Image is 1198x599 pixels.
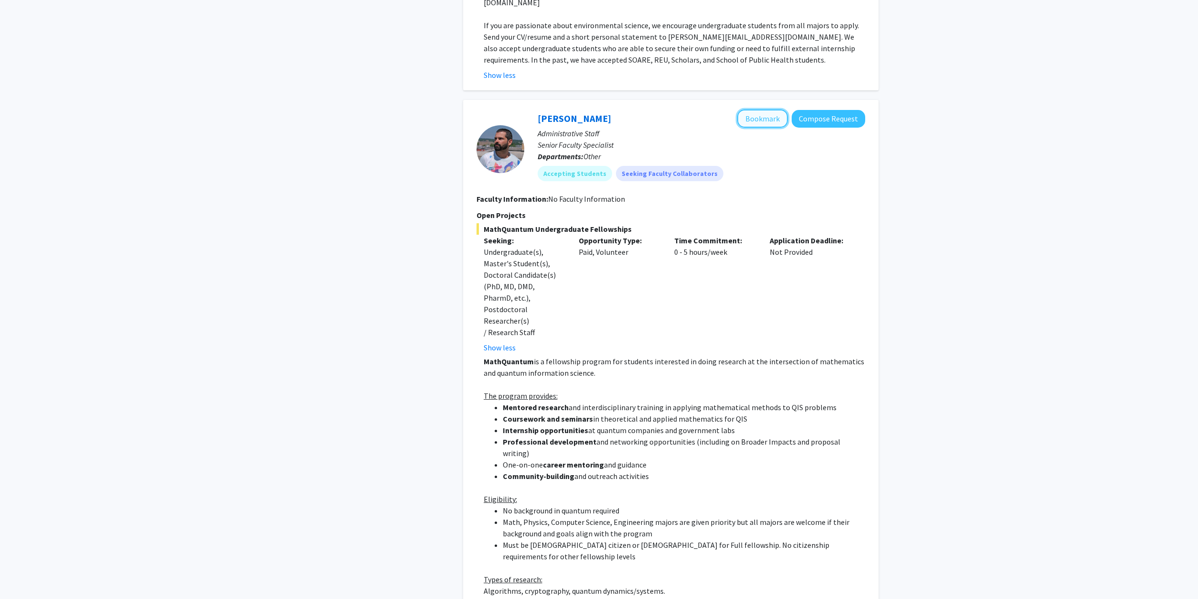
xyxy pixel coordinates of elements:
[484,356,865,379] p: is a fellowship program for students interested in doing research at the intersection of mathemat...
[503,425,588,435] strong: Internship opportunities
[770,235,851,246] p: Application Deadline:
[484,246,565,338] div: Undergraduate(s), Master's Student(s), Doctoral Candidate(s) (PhD, MD, DMD, PharmD, etc.), Postdo...
[667,235,763,353] div: 0 - 5 hours/week
[503,413,865,425] li: in theoretical and applied mathematics for QIS
[548,194,625,204] span: No Faculty Information
[538,166,612,181] mat-chip: Accepting Students
[538,139,865,151] p: Senior Faculty Specialist
[616,166,723,181] mat-chip: Seeking Faculty Collaborators
[503,414,593,424] strong: Coursework and seminars
[538,152,583,161] b: Departments:
[503,425,865,436] li: at quantum companies and government labs
[484,575,542,584] u: Types of research:
[7,556,41,592] iframe: Chat
[503,516,865,539] li: Math, Physics, Computer Science, Engineering majors are given priority but all majors are welcome...
[484,494,517,504] u: Eligibility:
[792,110,865,128] button: Compose Request to Daniel Serrano
[484,585,865,597] p: Algorithms, cryptography, quantum dynamics/systems.
[484,391,558,401] u: The program provides:
[503,403,569,412] strong: Mentored research
[763,235,858,353] div: Not Provided
[579,235,660,246] p: Opportunity Type:
[477,223,865,235] span: MathQuantum Undergraduate Fellowships
[503,402,865,413] li: and interdisciplinary training in applying mathematical methods to QIS problems
[572,235,667,353] div: Paid, Volunteer
[484,20,865,65] p: If you are passionate about environmental science, we encourage undergraduate students from all m...
[503,470,865,482] li: and outreach activities
[503,459,865,470] li: One-on-one and guidance
[503,505,865,516] li: No background in quantum required
[538,128,865,139] p: Administrative Staff
[484,69,516,81] button: Show less
[674,235,755,246] p: Time Commitment:
[543,460,604,469] strong: career mentoring
[477,194,548,204] b: Faculty Information:
[737,109,788,128] button: Add Daniel Serrano to Bookmarks
[484,235,565,246] p: Seeking:
[484,357,534,366] strong: MathQuantum
[503,539,865,562] li: Must be [DEMOGRAPHIC_DATA] citizen or [DEMOGRAPHIC_DATA] for Full fellowship. No citizenship requ...
[503,437,596,447] strong: Professional development
[503,471,574,481] strong: Community-building
[477,209,865,221] p: Open Projects
[583,152,601,161] span: Other
[484,342,516,353] button: Show less
[538,112,611,124] a: [PERSON_NAME]
[503,436,865,459] li: and networking opportunities (including on Broader Impacts and proposal writing)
